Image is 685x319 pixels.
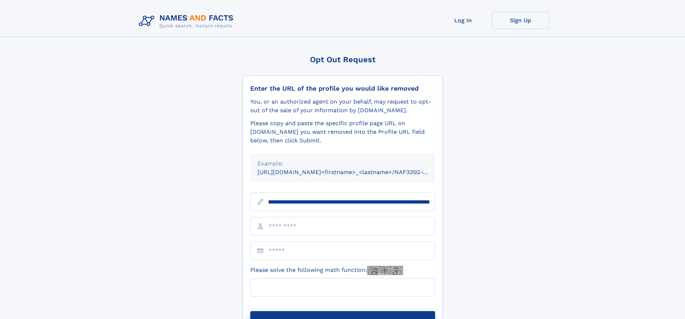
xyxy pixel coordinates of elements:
[243,55,443,64] div: Opt Out Request
[257,169,449,176] small: [URL][DOMAIN_NAME]<firstname>_<lastname>/NAF325G-xxxxxxxx
[250,119,435,145] div: Please copy and paste the specific profile page URL on [DOMAIN_NAME] you want removed into the Pr...
[250,85,435,92] div: Enter the URL of the profile you would like removed
[136,12,239,31] img: Logo Names and Facts
[250,97,435,115] div: You, or an authorized agent on your behalf, may request to opt-out of the sale of your informatio...
[250,266,403,275] label: Please solve the following math function:
[257,159,428,168] div: Example:
[434,12,492,29] a: Log In
[492,12,549,29] a: Sign Up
